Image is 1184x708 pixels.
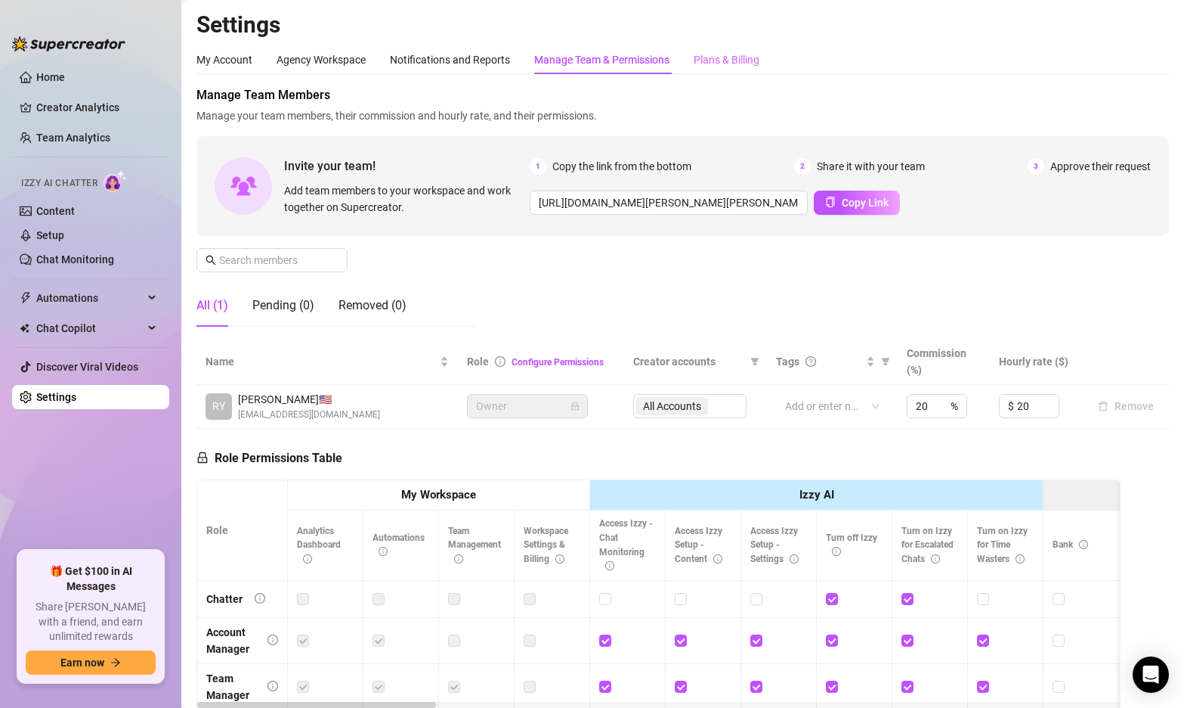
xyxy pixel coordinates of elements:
span: info-circle [454,554,463,564]
a: Chat Monitoring [36,253,114,265]
div: My Account [196,51,252,68]
span: Workspace Settings & Billing [524,526,568,565]
strong: My Workspace [401,488,476,501]
span: Access Izzy Setup - Content [675,526,722,565]
span: 2 [794,158,811,175]
span: 3 [1028,158,1044,175]
div: Manage Team & Permissions [534,51,669,68]
span: Tags [776,353,799,370]
span: Share it with your team [817,158,925,175]
span: info-circle [379,547,388,556]
span: filter [747,350,762,373]
a: Configure Permissions [512,357,604,368]
span: Owner [476,395,579,418]
span: info-circle [832,547,841,556]
span: Creator accounts [633,353,743,370]
span: Manage your team members, their commission and hourly rate, and their permissions. [196,107,1169,124]
div: Open Intercom Messenger [1133,657,1169,693]
span: Turn on Izzy for Escalated Chats [901,526,954,565]
div: Team Manager [206,670,255,703]
button: Earn nowarrow-right [26,651,156,675]
span: info-circle [605,561,614,570]
span: copy [825,197,836,207]
span: question-circle [805,356,816,367]
img: Chat Copilot [20,323,29,334]
h2: Settings [196,11,1169,39]
span: Access Izzy - Chat Monitoring [599,518,653,572]
div: All (1) [196,297,228,315]
th: Role [197,480,288,581]
span: Copy the link from the bottom [552,158,691,175]
h5: Role Permissions Table [196,449,342,467]
a: Content [36,205,75,217]
span: Team Management [448,526,501,565]
span: Share [PERSON_NAME] with a friend, and earn unlimited rewards [26,600,156,644]
span: Add team members to your workspace and work together on Supercreator. [284,182,524,216]
span: [PERSON_NAME] 🇺🇸 [238,391,380,408]
span: info-circle [713,554,722,564]
div: Pending (0) [252,297,314,315]
span: info-circle [303,554,312,564]
a: Discover Viral Videos [36,361,138,373]
span: Turn off Izzy [826,533,877,557]
span: Access Izzy Setup - Settings [750,526,799,565]
strong: Izzy AI [799,488,834,501]
a: Team Analytics [36,132,110,144]
span: info-circle [495,356,505,367]
img: AI Chatter [104,170,127,192]
th: Commission (%) [898,339,991,385]
span: Chat Copilot [36,316,144,340]
span: info-circle [555,554,564,564]
div: Removed (0) [339,297,407,315]
div: Notifications and Reports [390,51,510,68]
span: Bank [1053,539,1088,550]
span: Automations [36,286,144,310]
span: Manage Team Members [196,86,1169,104]
span: Role [467,356,489,368]
input: Search members [219,252,326,269]
span: info-circle [931,554,940,564]
span: info-circle [1016,554,1025,564]
span: Approve their request [1050,158,1151,175]
th: Hourly rate ($) [990,339,1083,385]
button: Remove [1092,397,1160,415]
span: thunderbolt [20,292,32,304]
div: Plans & Billing [694,51,759,68]
span: lock [570,402,580,411]
span: Izzy AI Chatter [21,176,97,191]
span: info-circle [255,593,265,604]
span: arrow-right [110,657,121,668]
a: Settings [36,391,76,403]
span: lock [196,452,209,464]
a: Home [36,71,65,83]
span: filter [878,350,893,373]
span: info-circle [267,635,278,645]
a: Creator Analytics [36,95,157,120]
span: Automations [373,533,425,557]
span: RY [212,398,225,415]
span: info-circle [1079,540,1088,549]
span: Analytics Dashboard [297,526,341,565]
span: Copy Link [842,197,889,209]
span: [EMAIL_ADDRESS][DOMAIN_NAME] [238,408,380,422]
span: info-circle [790,554,799,564]
span: filter [750,357,759,366]
span: filter [881,357,890,366]
span: 1 [530,158,546,175]
a: Setup [36,229,64,241]
div: Account Manager [206,624,255,657]
button: Copy Link [814,191,900,215]
span: Invite your team! [284,157,530,175]
span: Earn now [60,657,104,669]
span: 🎁 Get $100 in AI Messages [26,564,156,594]
span: search [206,255,216,265]
div: Agency Workspace [277,51,366,68]
img: logo-BBDzfeDw.svg [12,36,125,51]
span: Turn on Izzy for Time Wasters [977,526,1028,565]
th: Name [196,339,458,385]
span: info-circle [267,681,278,691]
div: Chatter [206,591,243,607]
span: Name [206,353,437,370]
